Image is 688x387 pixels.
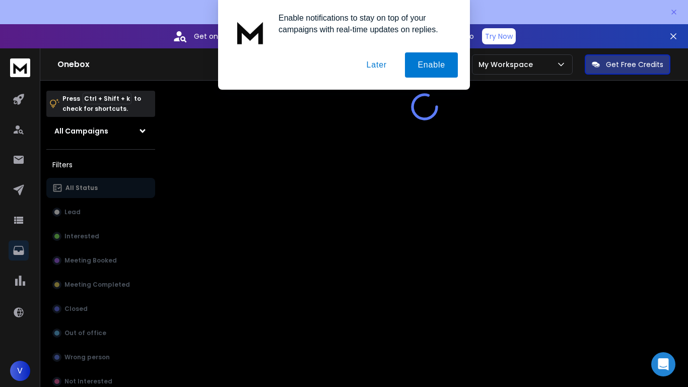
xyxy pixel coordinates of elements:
button: Later [354,52,399,78]
button: V [10,361,30,381]
div: Enable notifications to stay on top of your campaigns with real-time updates on replies. [270,12,458,35]
h3: Filters [46,158,155,172]
button: All Campaigns [46,121,155,141]
button: Enable [405,52,458,78]
div: Open Intercom Messenger [651,352,675,376]
img: notification icon [230,12,270,52]
h1: All Campaigns [54,126,108,136]
span: Ctrl + Shift + k [83,93,131,104]
p: Press to check for shortcuts. [62,94,141,114]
